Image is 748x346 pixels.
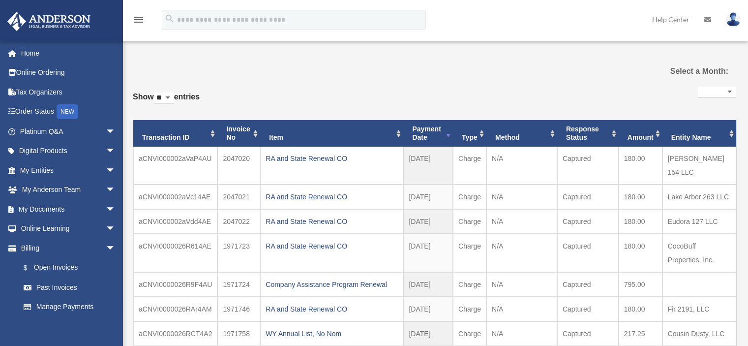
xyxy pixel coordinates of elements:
td: [DATE] [403,321,453,346]
td: 2047021 [217,185,260,209]
th: Amount: activate to sort column ascending [619,120,662,147]
a: My Entitiesarrow_drop_down [7,160,130,180]
td: aCNVI0000026RCT4A2 [133,321,217,346]
td: Charge [453,234,486,272]
a: $Open Invoices [14,258,130,278]
label: Select a Month: [643,64,728,78]
td: 1971746 [217,297,260,321]
th: Response Status: activate to sort column ascending [557,120,619,147]
div: Company Assistance Program Renewal [266,278,398,291]
a: menu [133,17,145,26]
span: arrow_drop_down [106,219,125,239]
td: 180.00 [619,147,662,185]
td: aCNVI0000026R9F4AU [133,272,217,297]
span: arrow_drop_down [106,238,125,258]
th: Entity Name: activate to sort column ascending [662,120,736,147]
td: aCNVI0000026RAr4AM [133,297,217,321]
td: [PERSON_NAME] 154 LLC [662,147,736,185]
td: Captured [557,185,619,209]
td: Lake Arbor 263 LLC [662,185,736,209]
td: N/A [486,234,557,272]
td: Charge [453,147,486,185]
td: N/A [486,185,557,209]
td: [DATE] [403,209,453,234]
td: CocoBuff Properties, Inc. [662,234,736,272]
td: 217.25 [619,321,662,346]
td: N/A [486,321,557,346]
a: Order StatusNEW [7,102,130,122]
a: Home [7,43,130,63]
td: [DATE] [403,185,453,209]
td: 2047020 [217,147,260,185]
span: arrow_drop_down [106,160,125,181]
a: Manage Payments [14,297,130,317]
a: Online Ordering [7,63,130,83]
td: N/A [486,272,557,297]
th: Payment Date: activate to sort column ascending [403,120,453,147]
td: [DATE] [403,297,453,321]
td: 1971758 [217,321,260,346]
td: Charge [453,185,486,209]
td: 2047022 [217,209,260,234]
td: N/A [486,147,557,185]
label: Show entries [133,90,200,114]
div: WY Annual List, No Nom [266,327,398,341]
td: Eudora 127 LLC [662,209,736,234]
td: Captured [557,321,619,346]
div: NEW [57,104,78,119]
a: Billingarrow_drop_down [7,238,130,258]
td: 180.00 [619,185,662,209]
td: aCNVI0000026R614AE [133,234,217,272]
td: Captured [557,147,619,185]
td: 180.00 [619,234,662,272]
span: arrow_drop_down [106,122,125,142]
td: [DATE] [403,272,453,297]
td: Charge [453,321,486,346]
i: search [164,13,175,24]
td: Captured [557,272,619,297]
div: RA and State Renewal CO [266,152,398,165]
td: N/A [486,297,557,321]
a: My Documentsarrow_drop_down [7,199,130,219]
td: Captured [557,234,619,272]
th: Type: activate to sort column ascending [453,120,486,147]
div: RA and State Renewal CO [266,302,398,316]
td: aCNVI000002aVaP4AU [133,147,217,185]
a: Online Learningarrow_drop_down [7,219,130,239]
a: Digital Productsarrow_drop_down [7,141,130,161]
span: $ [29,262,34,274]
th: Item: activate to sort column ascending [260,120,403,147]
td: [DATE] [403,234,453,272]
i: menu [133,14,145,26]
th: Transaction ID: activate to sort column ascending [133,120,217,147]
td: 1971724 [217,272,260,297]
a: Platinum Q&Aarrow_drop_down [7,122,130,141]
span: arrow_drop_down [106,180,125,200]
td: [DATE] [403,147,453,185]
td: aCNVI000002aVc14AE [133,185,217,209]
span: arrow_drop_down [106,141,125,161]
td: 795.00 [619,272,662,297]
img: Anderson Advisors Platinum Portal [4,12,93,31]
a: My Anderson Teamarrow_drop_down [7,180,130,200]
img: User Pic [726,12,741,27]
td: Charge [453,272,486,297]
td: 1971723 [217,234,260,272]
th: Invoice No: activate to sort column ascending [217,120,260,147]
div: RA and State Renewal CO [266,239,398,253]
th: Method: activate to sort column ascending [486,120,557,147]
span: arrow_drop_down [106,199,125,220]
div: RA and State Renewal CO [266,190,398,204]
td: N/A [486,209,557,234]
td: Charge [453,297,486,321]
select: Showentries [154,93,174,104]
a: Past Invoices [14,278,125,297]
td: 180.00 [619,297,662,321]
td: Captured [557,297,619,321]
td: Charge [453,209,486,234]
div: RA and State Renewal CO [266,215,398,228]
td: aCNVI000002aVdd4AE [133,209,217,234]
td: Captured [557,209,619,234]
td: 180.00 [619,209,662,234]
a: Tax Organizers [7,82,130,102]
